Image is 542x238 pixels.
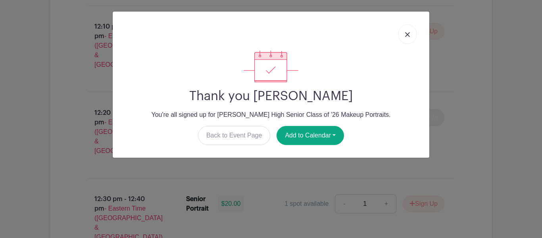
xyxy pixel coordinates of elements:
img: close_button-5f87c8562297e5c2d7936805f587ecaba9071eb48480494691a3f1689db116b3.svg [405,32,410,37]
p: You're all signed up for [PERSON_NAME] High Senior Class of '26 Makeup Portraits. [119,110,423,120]
button: Add to Calendar [277,126,344,145]
h2: Thank you [PERSON_NAME] [119,89,423,104]
a: Back to Event Page [198,126,271,145]
img: signup_complete-c468d5dda3e2740ee63a24cb0ba0d3ce5d8a4ecd24259e683200fb1569d990c8.svg [244,50,298,82]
